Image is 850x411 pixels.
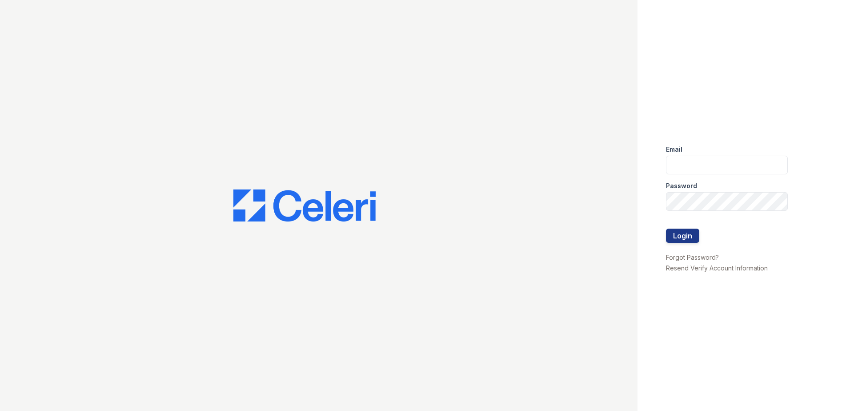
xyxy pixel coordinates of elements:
[233,189,376,222] img: CE_Logo_Blue-a8612792a0a2168367f1c8372b55b34899dd931a85d93a1a3d3e32e68fde9ad4.png
[666,254,719,261] a: Forgot Password?
[666,264,768,272] a: Resend Verify Account Information
[666,181,697,190] label: Password
[666,229,699,243] button: Login
[666,145,682,154] label: Email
